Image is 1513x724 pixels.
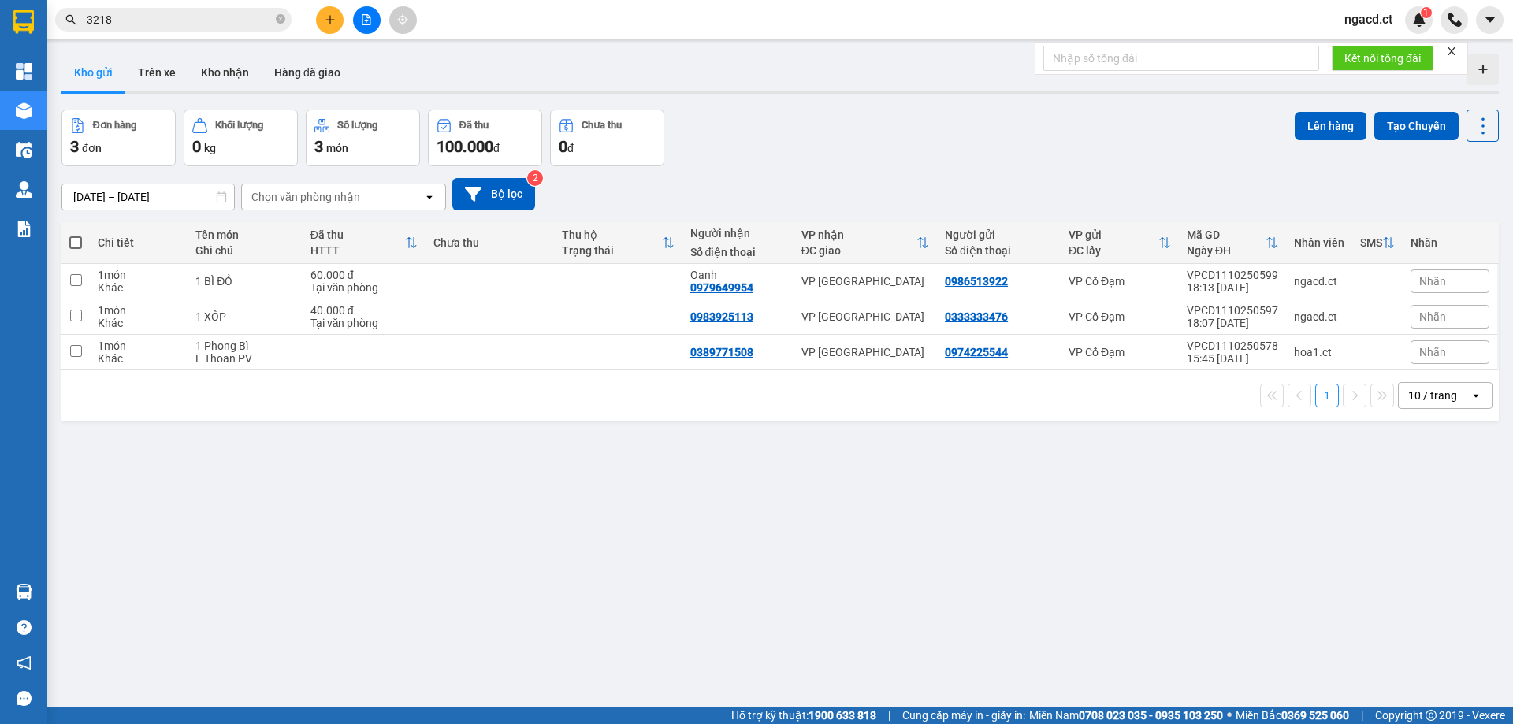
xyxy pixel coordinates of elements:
[1344,50,1421,67] span: Kết nối tổng đài
[945,310,1008,323] div: 0333333476
[251,189,360,205] div: Chọn văn phòng nhận
[1421,7,1432,18] sup: 1
[1361,707,1363,724] span: |
[1187,352,1278,365] div: 15:45 [DATE]
[1029,707,1223,724] span: Miền Nam
[98,340,180,352] div: 1 món
[801,346,929,358] div: VP [GEOGRAPHIC_DATA]
[13,10,34,34] img: logo-vxr
[316,6,344,34] button: plus
[17,620,32,635] span: question-circle
[188,54,262,91] button: Kho nhận
[195,352,294,365] div: E Thoan PV
[184,110,298,166] button: Khối lượng0kg
[423,191,436,203] svg: open
[1470,389,1482,402] svg: open
[1294,346,1344,358] div: hoa1.ct
[945,275,1008,288] div: 0986513922
[1295,112,1366,140] button: Lên hàng
[1187,304,1278,317] div: VPCD1110250597
[794,222,937,264] th: Toggle SortBy
[1069,244,1158,257] div: ĐC lấy
[61,110,176,166] button: Đơn hàng3đơn
[98,269,180,281] div: 1 món
[192,137,201,156] span: 0
[195,244,294,257] div: Ghi chú
[1483,13,1497,27] span: caret-down
[1419,310,1446,323] span: Nhãn
[16,142,32,158] img: warehouse-icon
[325,14,336,25] span: plus
[801,244,916,257] div: ĐC giao
[82,142,102,154] span: đơn
[1227,712,1232,718] span: ⚪️
[1187,244,1266,257] div: Ngày ĐH
[809,709,876,722] strong: 1900 633 818
[98,352,180,365] div: Khác
[16,221,32,237] img: solution-icon
[559,137,567,156] span: 0
[310,269,418,281] div: 60.000 đ
[1448,13,1462,27] img: phone-icon
[276,14,285,24] span: close-circle
[314,137,323,156] span: 3
[1236,707,1349,724] span: Miền Bắc
[98,317,180,329] div: Khác
[690,246,786,258] div: Số điện thoại
[690,346,753,358] div: 0389771508
[1179,222,1286,264] th: Toggle SortBy
[195,228,294,241] div: Tên món
[361,14,372,25] span: file-add
[1423,7,1429,18] span: 1
[801,275,929,288] div: VP [GEOGRAPHIC_DATA]
[17,691,32,706] span: message
[16,63,32,80] img: dashboard-icon
[389,6,417,34] button: aim
[1294,275,1344,288] div: ngacd.ct
[1332,46,1433,71] button: Kết nối tổng đài
[1476,6,1504,34] button: caret-down
[310,317,418,329] div: Tại văn phòng
[303,222,426,264] th: Toggle SortBy
[459,120,489,131] div: Đã thu
[98,304,180,317] div: 1 món
[437,137,493,156] span: 100.000
[1187,269,1278,281] div: VPCD1110250599
[888,707,890,724] span: |
[428,110,542,166] button: Đã thu100.000đ
[945,244,1053,257] div: Số điện thoại
[310,244,406,257] div: HTTT
[1426,710,1437,721] span: copyright
[310,281,418,294] div: Tại văn phòng
[262,54,353,91] button: Hàng đã giao
[945,346,1008,358] div: 0974225544
[70,137,79,156] span: 3
[1187,340,1278,352] div: VPCD1110250578
[195,275,294,288] div: 1 BÌ ĐỎ
[550,110,664,166] button: Chưa thu0đ
[1069,346,1171,358] div: VP Cổ Đạm
[1281,709,1349,722] strong: 0369 525 060
[801,228,916,241] div: VP nhận
[1467,54,1499,85] div: Tạo kho hàng mới
[567,142,574,154] span: đ
[452,178,535,210] button: Bộ lọc
[1446,46,1457,57] span: close
[1187,317,1278,329] div: 18:07 [DATE]
[1352,222,1403,264] th: Toggle SortBy
[690,310,753,323] div: 0983925113
[562,244,662,257] div: Trạng thái
[945,228,1053,241] div: Người gửi
[493,142,500,154] span: đ
[93,120,136,131] div: Đơn hàng
[310,304,418,317] div: 40.000 đ
[65,14,76,25] span: search
[87,11,273,28] input: Tìm tên, số ĐT hoặc mã đơn
[690,227,786,239] div: Người nhận
[215,120,263,131] div: Khối lượng
[433,236,546,249] div: Chưa thu
[1187,281,1278,294] div: 18:13 [DATE]
[310,228,406,241] div: Đã thu
[276,13,285,28] span: close-circle
[195,310,294,323] div: 1 XỐP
